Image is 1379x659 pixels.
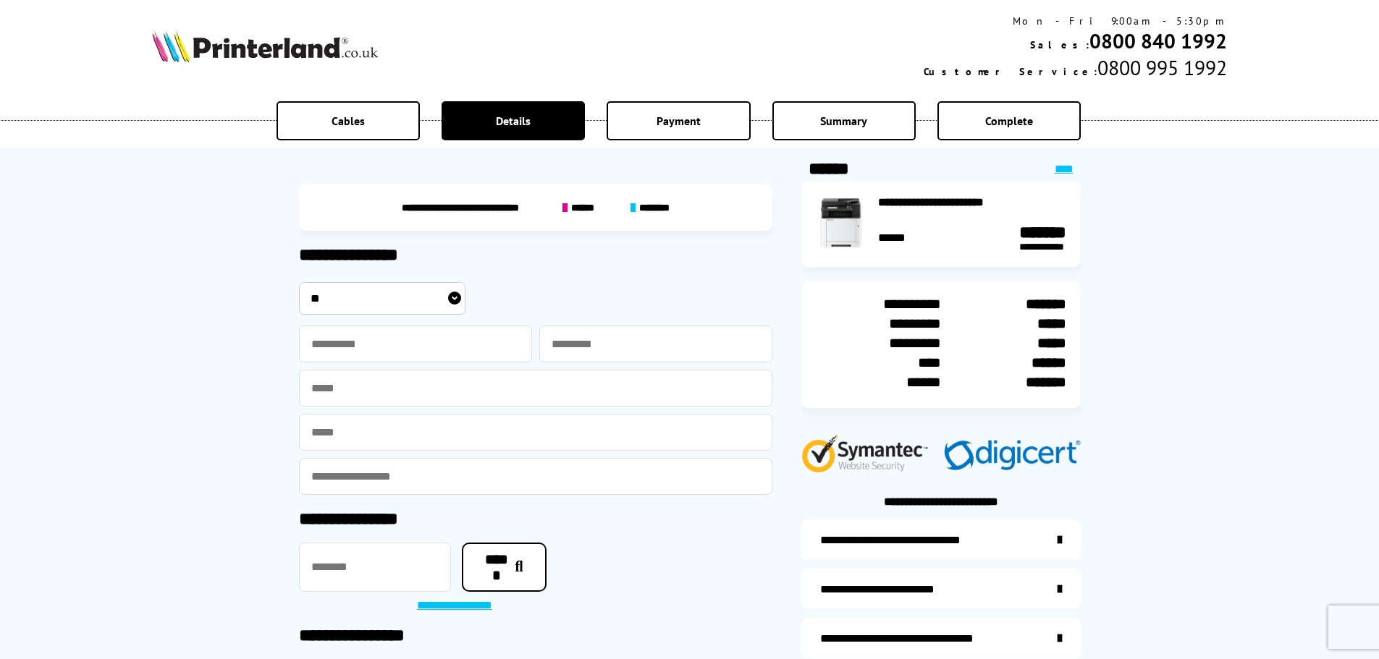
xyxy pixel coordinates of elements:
[1030,38,1089,51] span: Sales:
[332,114,365,128] span: Cables
[924,65,1097,78] span: Customer Service:
[152,30,378,62] img: Printerland Logo
[657,114,701,128] span: Payment
[801,618,1081,658] a: additional-cables
[496,114,531,128] span: Details
[985,114,1033,128] span: Complete
[820,114,867,128] span: Summary
[801,569,1081,609] a: items-arrive
[801,519,1081,560] a: additional-ink
[924,14,1227,27] div: Mon - Fri 9:00am - 5:30pm
[1097,54,1227,81] span: 0800 995 1992
[1089,27,1227,54] a: 0800 840 1992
